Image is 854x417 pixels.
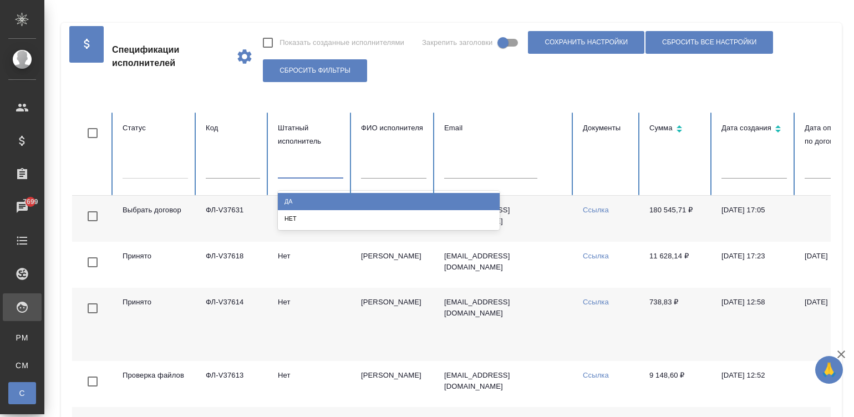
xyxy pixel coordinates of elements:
span: Toggle Row Selected [81,251,104,274]
div: Email [444,121,565,135]
div: ФИО исполнителя [361,121,426,135]
span: Спецификации исполнителей [112,43,227,70]
div: Сортировка [721,121,787,138]
td: Проверка файлов [114,361,197,407]
span: 🙏 [820,358,838,382]
td: Нет [269,242,352,288]
span: PM [14,332,30,343]
a: CM [8,354,36,377]
a: С [8,382,36,404]
td: 11 628,14 ₽ [640,242,713,288]
td: ФЛ-V37618 [197,242,269,288]
td: [DATE] 12:58 [713,288,796,361]
div: Сортировка [649,121,704,138]
button: Сохранить настройки [528,31,644,54]
div: Да [278,193,500,210]
div: Нет [278,210,500,227]
td: [PERSON_NAME] [352,288,435,361]
span: CM [14,360,30,371]
td: ФЛ-V37631 [197,196,269,242]
td: [EMAIL_ADDRESS][DOMAIN_NAME] [435,196,574,242]
td: 738,83 ₽ [640,288,713,361]
span: Сохранить настройки [545,38,628,47]
td: Выбрать договор [114,196,197,242]
td: Принято [114,288,197,361]
span: Сбросить все настройки [662,38,756,47]
td: [EMAIL_ADDRESS][DOMAIN_NAME] [435,288,574,361]
a: Ссылка [583,252,609,260]
span: Toggle Row Selected [81,297,104,320]
td: Нет [269,361,352,407]
td: [EMAIL_ADDRESS][DOMAIN_NAME] [435,361,574,407]
button: Сбросить фильтры [263,59,367,82]
td: Принято [114,242,197,288]
div: Документы [583,121,632,135]
td: 9 148,60 ₽ [640,361,713,407]
span: Сбросить фильтры [279,66,350,75]
button: Сбросить все настройки [645,31,773,54]
a: Ссылка [583,298,609,306]
td: Нет [269,288,352,361]
td: 180 545,71 ₽ [640,196,713,242]
div: Код [206,121,260,135]
span: Закрепить заголовки [422,37,493,48]
td: [EMAIL_ADDRESS][DOMAIN_NAME] [435,242,574,288]
span: Toggle Row Selected [81,370,104,393]
td: [DATE] 17:23 [713,242,796,288]
td: ФЛ-V37613 [197,361,269,407]
button: 🙏 [815,356,843,384]
td: ФЛ-V37614 [197,288,269,361]
a: PM [8,327,36,349]
span: С [14,388,30,399]
a: Ссылка [583,371,609,379]
td: [PERSON_NAME] [352,361,435,407]
div: Штатный исполнитель [278,121,343,148]
td: [PERSON_NAME] [352,242,435,288]
a: 7699 [3,194,42,221]
div: Статус [123,121,188,135]
a: Ссылка [583,206,609,214]
span: 7699 [16,196,44,207]
span: Toggle Row Selected [81,205,104,228]
td: [DATE] 17:05 [713,196,796,242]
td: Нет [269,196,352,242]
td: [DATE] 12:52 [713,361,796,407]
span: Показать созданные исполнителями [279,37,404,48]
